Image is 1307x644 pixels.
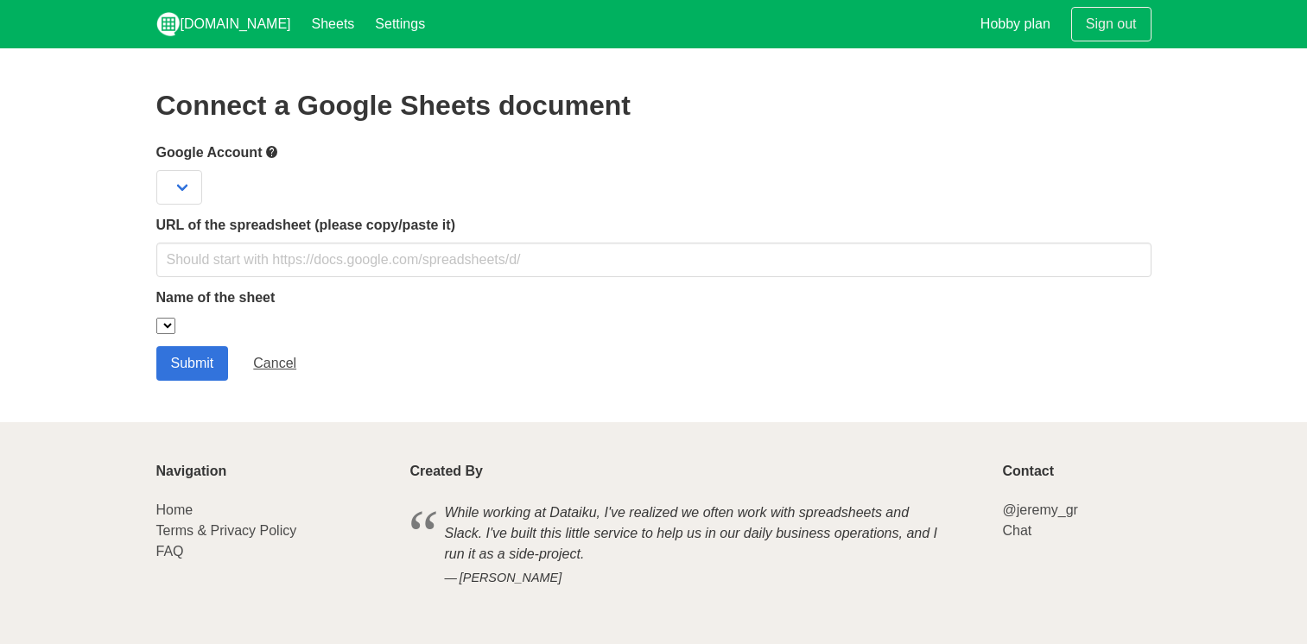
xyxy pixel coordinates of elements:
[156,287,1152,308] label: Name of the sheet
[1071,7,1152,41] a: Sign out
[445,569,948,588] cite: [PERSON_NAME]
[156,90,1152,121] h2: Connect a Google Sheets document
[410,500,982,590] blockquote: While working at Dataiku, I've realized we often work with spreadsheets and Slack. I've built thi...
[238,346,311,381] a: Cancel
[156,215,1152,236] label: URL of the spreadsheet (please copy/paste it)
[410,464,982,479] p: Created By
[156,464,390,479] p: Navigation
[156,12,181,36] img: logo_v2_white.png
[156,346,229,381] input: Submit
[156,502,194,517] a: Home
[156,523,297,538] a: Terms & Privacy Policy
[1002,464,1151,479] p: Contact
[1002,523,1031,538] a: Chat
[156,243,1152,277] input: Should start with https://docs.google.com/spreadsheets/d/
[1002,502,1077,517] a: @jeremy_gr
[156,142,1152,163] label: Google Account
[156,544,184,559] a: FAQ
